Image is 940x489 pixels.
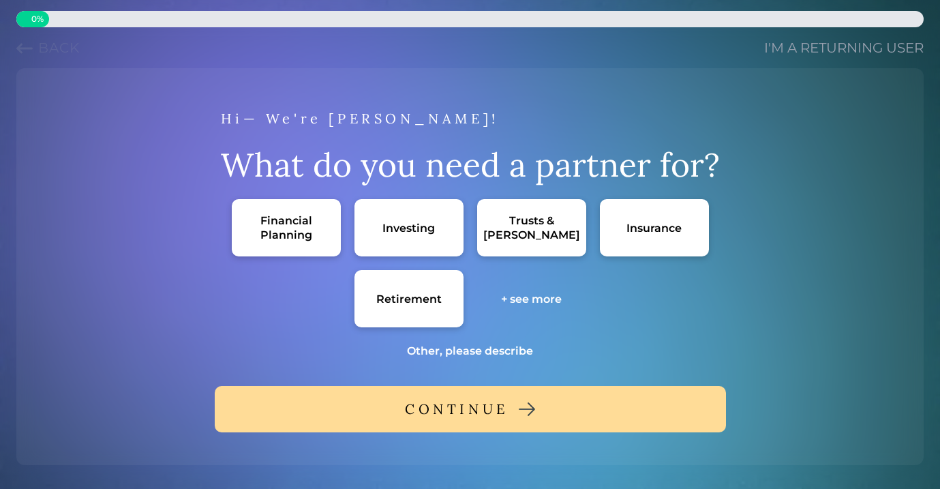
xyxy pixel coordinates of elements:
[215,386,726,432] button: CONTINUE
[407,344,533,358] div: Other, please describe
[221,145,720,186] div: What do you need a partner for?
[16,11,49,27] div: 0% complete
[38,40,80,56] span: Back
[501,292,562,306] div: + see more
[626,221,682,235] div: Insurance
[764,38,924,57] a: I'm a returning user
[405,397,509,421] div: CONTINUE
[245,213,327,242] div: Financial Planning
[483,213,580,242] div: Trusts & [PERSON_NAME]
[376,292,442,306] div: Retirement
[382,221,435,235] div: Investing
[221,106,720,131] div: Hi— We're [PERSON_NAME]!
[16,38,80,57] button: Previous question
[16,14,44,25] span: 0 %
